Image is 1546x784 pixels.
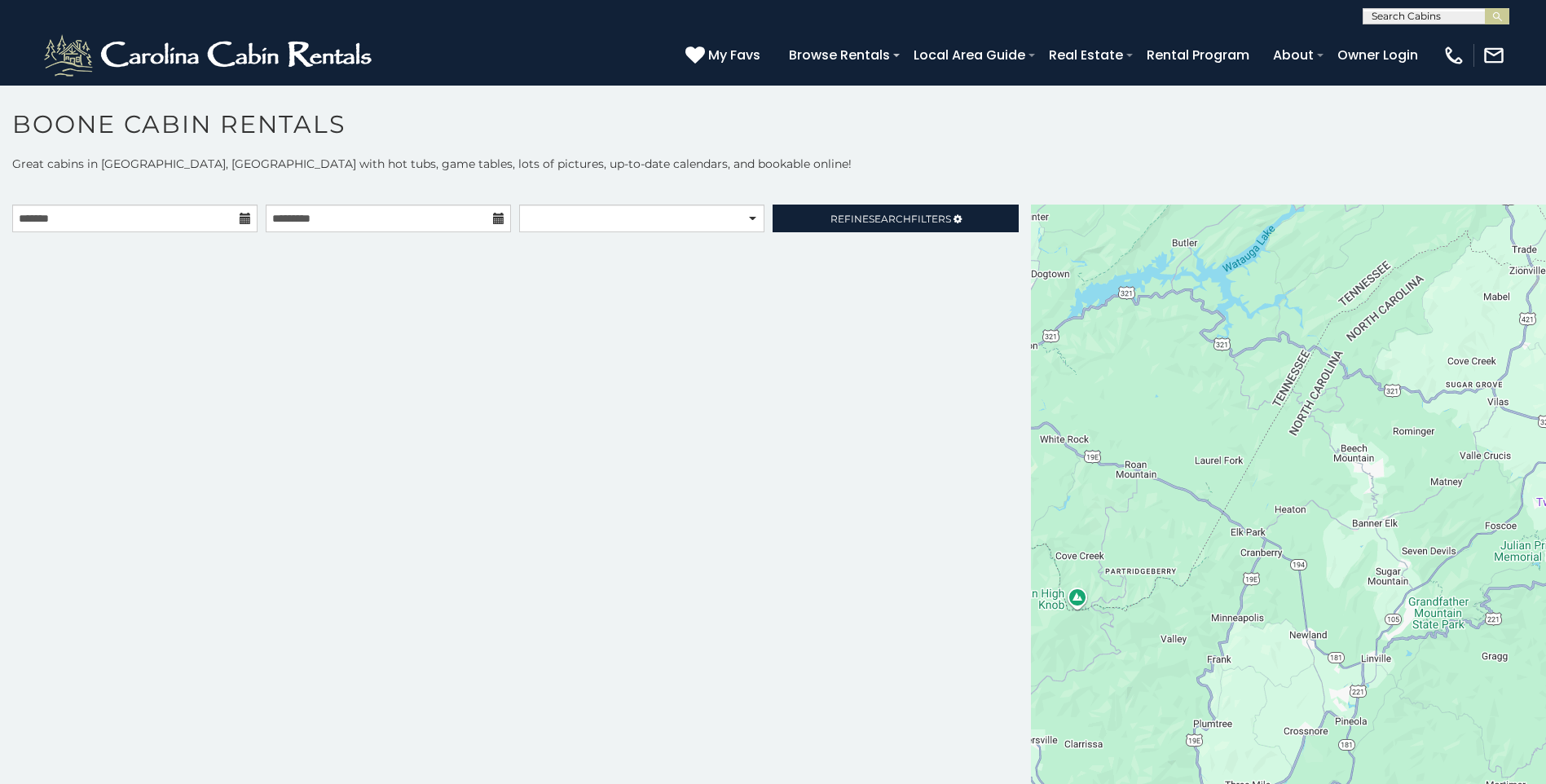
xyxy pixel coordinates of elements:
[781,41,898,69] a: Browse Rentals
[869,213,911,225] span: Search
[41,31,379,80] img: White-1-2.png
[773,205,1018,232] a: RefineSearchFilters
[1041,41,1131,69] a: Real Estate
[708,45,760,65] span: My Favs
[1329,41,1426,69] a: Owner Login
[1442,44,1465,67] img: phone-regular-white.png
[1139,41,1258,69] a: Rental Program
[905,41,1033,69] a: Local Area Guide
[685,45,764,66] a: My Favs
[1265,41,1322,69] a: About
[1482,44,1505,67] img: mail-regular-white.png
[830,213,951,225] span: Refine Filters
